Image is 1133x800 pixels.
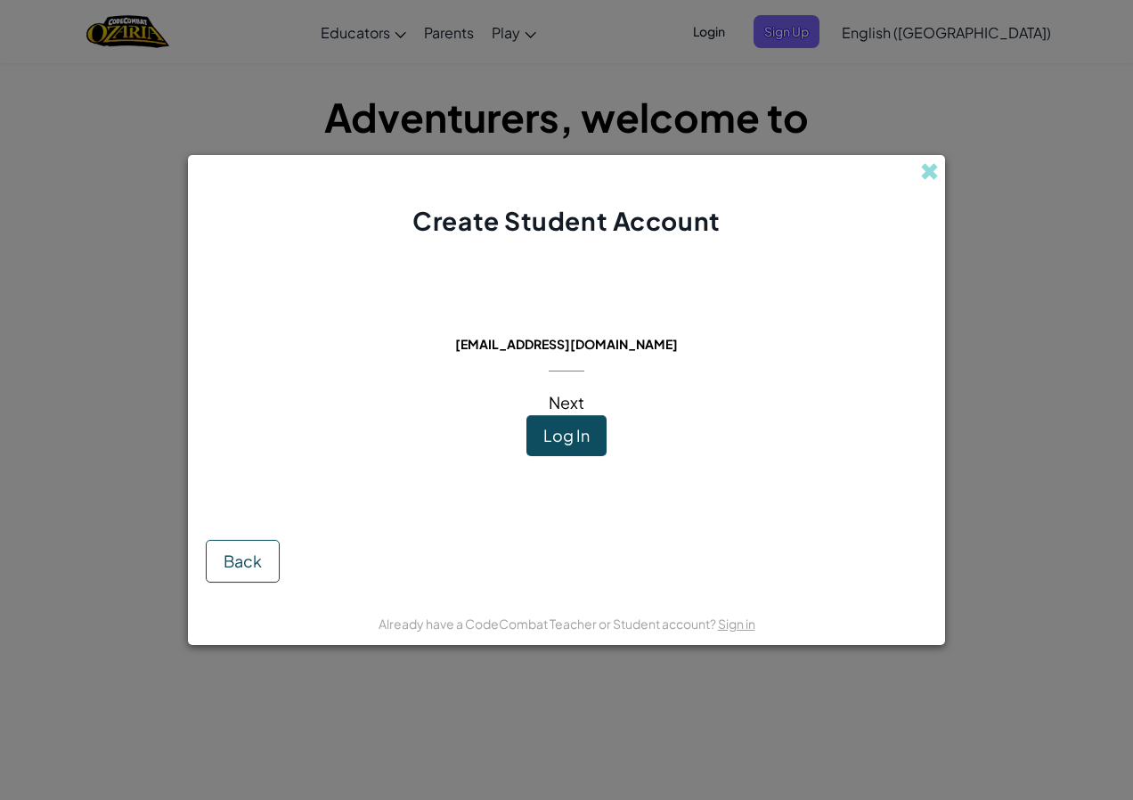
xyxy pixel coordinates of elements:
[441,311,693,331] span: This email is already in use:
[543,425,590,445] span: Log In
[549,392,584,412] span: Next
[224,551,262,571] span: Back
[767,18,1115,182] iframe: Sign in with Google Dialog
[412,205,720,236] span: Create Student Account
[455,336,678,352] span: [EMAIL_ADDRESS][DOMAIN_NAME]
[206,540,280,583] button: Back
[718,616,755,632] a: Sign in
[526,415,607,456] button: Log In
[379,616,718,632] span: Already have a CodeCombat Teacher or Student account?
